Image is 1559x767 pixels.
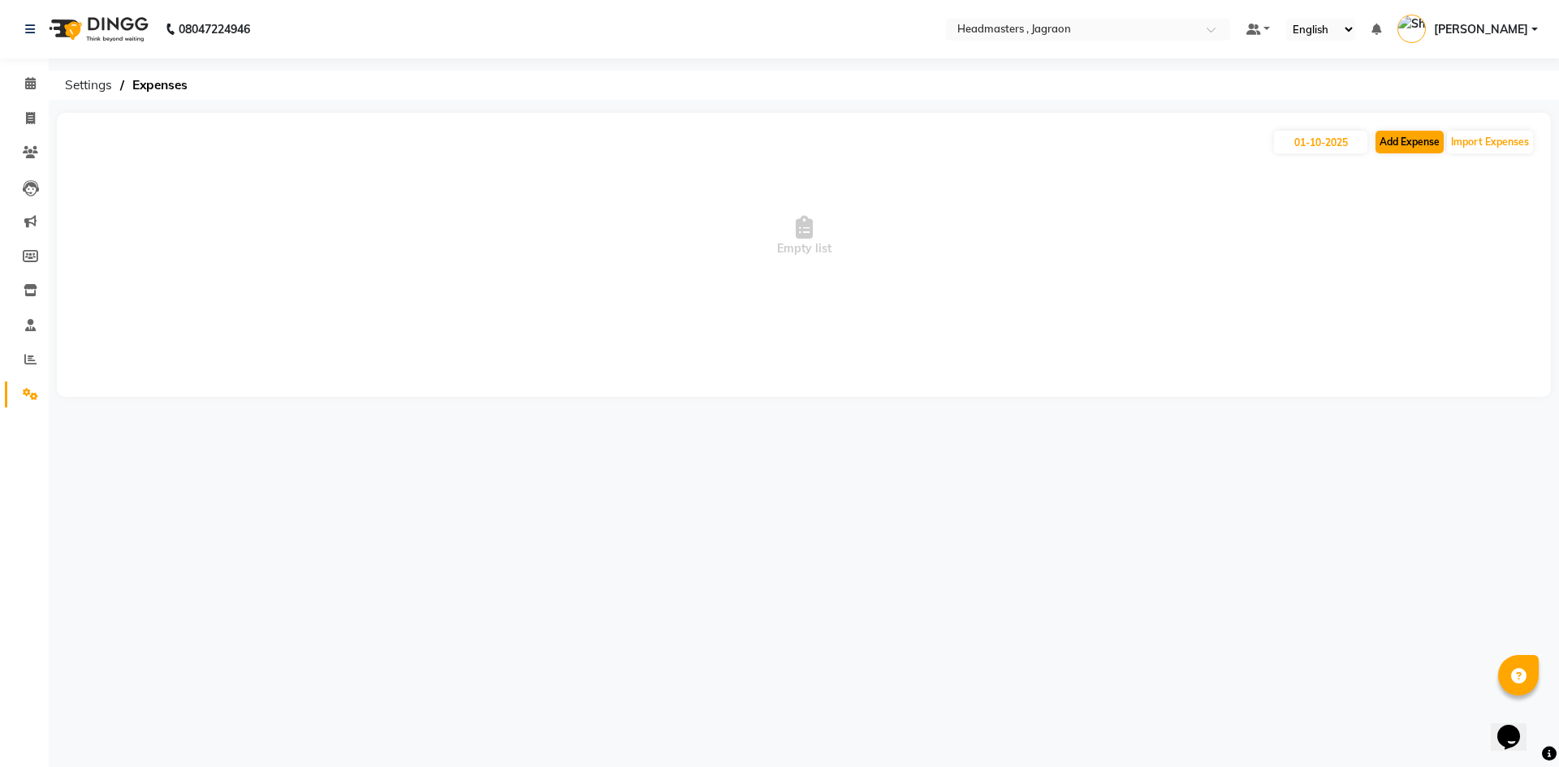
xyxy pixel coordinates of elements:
[1434,21,1528,38] span: [PERSON_NAME]
[124,71,196,100] span: Expenses
[1491,702,1543,751] iframe: chat widget
[1447,131,1533,153] button: Import Expenses
[1375,131,1444,153] button: Add Expense
[57,71,120,100] span: Settings
[1397,15,1426,43] img: Shivangi Jagraon
[1274,131,1367,153] input: PLACEHOLDER.DATE
[179,6,250,52] b: 08047224946
[73,155,1535,317] span: Empty list
[41,6,153,52] img: logo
